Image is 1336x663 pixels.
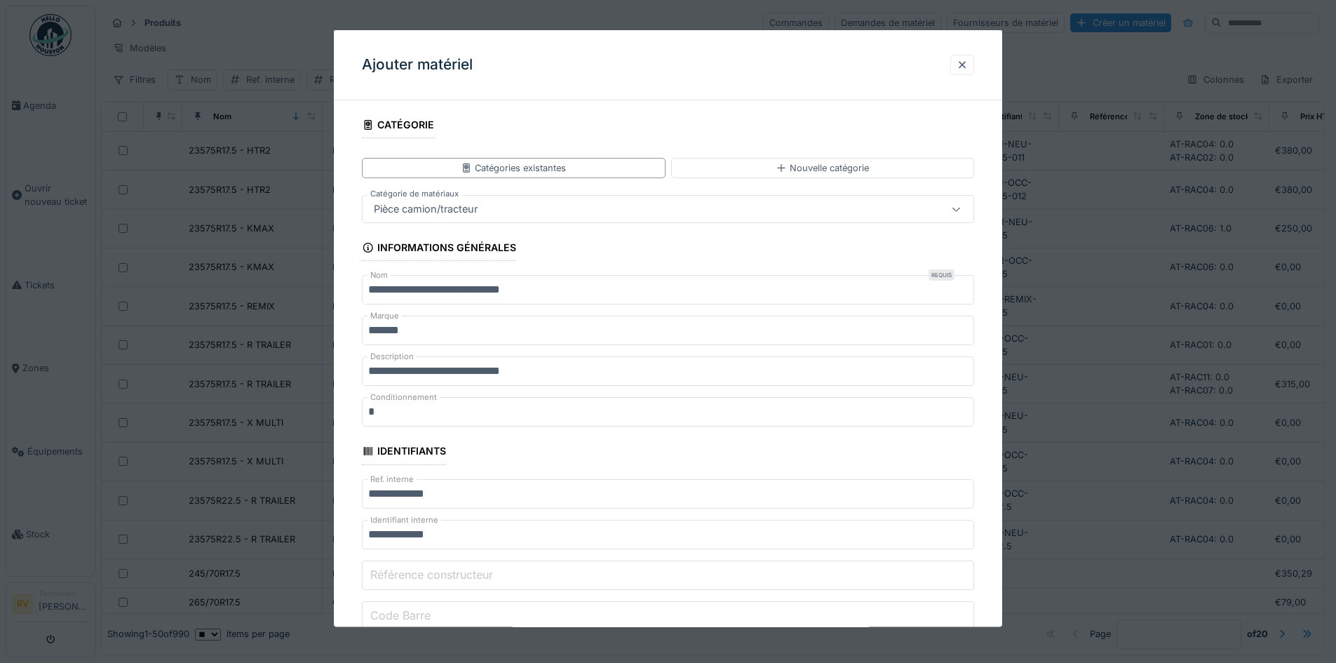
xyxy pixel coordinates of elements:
div: Nouvelle catégorie [776,161,869,175]
label: Catégorie de matériaux [367,188,461,200]
div: Catégories existantes [461,161,566,175]
label: Code Barre [367,606,433,623]
div: Informations générales [362,237,516,261]
div: Catégorie [362,114,434,138]
label: Marque [367,310,402,322]
label: Description [367,351,417,363]
label: Nom [367,269,391,281]
div: Identifiants [362,441,446,464]
div: Requis [929,269,954,281]
h3: Ajouter matériel [362,56,473,74]
label: Identifiant interne [367,514,441,525]
div: Pièce camion/tracteur [368,201,483,217]
label: Conditionnement [367,391,440,403]
label: Ref. interne [367,473,417,485]
label: Référence constructeur [367,565,496,582]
